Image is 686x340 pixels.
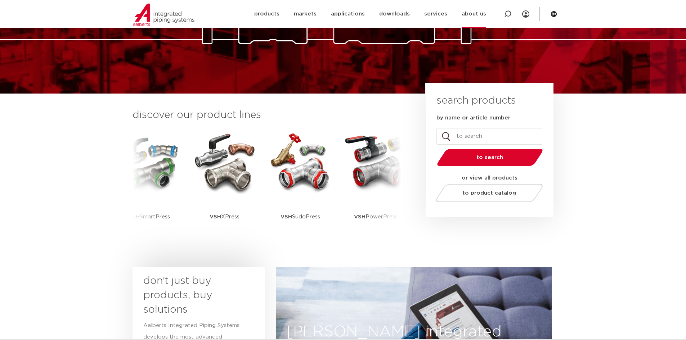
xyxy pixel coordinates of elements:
font: discover our product lines [133,110,261,120]
font: about us [462,11,486,17]
font: VSH [128,214,140,219]
font: products [254,11,279,17]
font: applications [331,11,365,17]
a: VSHSmartPress [117,130,181,239]
a: VSHPowerPress [344,130,408,239]
font: SmartPress [140,214,170,219]
a: to product catalog [434,184,544,202]
button: to search [434,148,546,167]
font: markets [294,11,317,17]
font: search products [436,96,516,106]
font: VSH [281,214,292,219]
font: XPress [221,214,239,219]
a: VSHXPress [192,130,257,239]
a: VSHSudoPress [268,130,333,239]
font: downloads [379,11,410,17]
font: VSH [354,214,366,219]
font: PowerPress [366,214,398,219]
font: to product catalog [462,190,516,196]
font: by name or article number [436,115,510,121]
font: don't just buy products, buy solutions [143,276,212,315]
font: VSH [210,214,221,219]
font: services [424,11,447,17]
input: to search [436,128,542,145]
font: to search [476,155,503,160]
font: SudoPress [292,214,320,219]
font: or view all products [462,175,517,181]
